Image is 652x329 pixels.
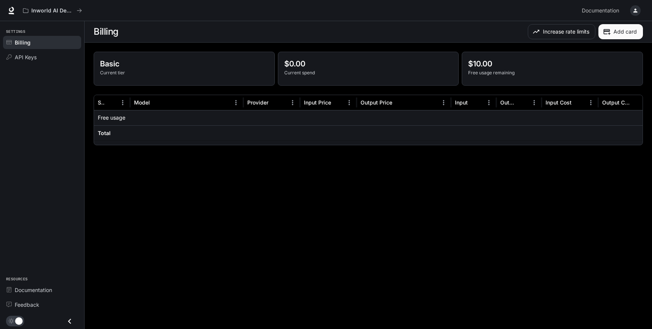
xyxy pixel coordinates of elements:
[579,3,625,18] a: Documentation
[529,97,540,108] button: Menu
[106,97,117,108] button: Sort
[98,129,111,137] h6: Total
[287,97,298,108] button: Menu
[630,97,642,108] button: Sort
[332,97,343,108] button: Sort
[3,298,81,311] a: Feedback
[269,97,281,108] button: Sort
[469,97,480,108] button: Sort
[304,99,331,106] div: Input Price
[468,69,637,76] p: Free usage remaining
[3,283,81,297] a: Documentation
[284,69,453,76] p: Current spend
[455,99,468,106] div: Input
[517,97,529,108] button: Sort
[483,97,495,108] button: Menu
[247,99,268,106] div: Provider
[15,301,39,309] span: Feedback
[602,99,630,106] div: Output Cost
[468,58,637,69] p: $10.00
[100,69,268,76] p: Current tier
[230,97,242,108] button: Menu
[3,51,81,64] a: API Keys
[61,314,78,329] button: Close drawer
[134,99,150,106] div: Model
[528,24,595,39] button: Increase rate limits
[117,97,128,108] button: Menu
[20,3,85,18] button: All workspaces
[598,24,643,39] button: Add card
[100,58,268,69] p: Basic
[546,99,572,106] div: Input Cost
[15,38,31,46] span: Billing
[500,99,516,106] div: Output
[151,97,162,108] button: Sort
[361,99,392,106] div: Output Price
[98,99,105,106] div: Service
[582,6,619,15] span: Documentation
[284,58,453,69] p: $0.00
[344,97,355,108] button: Menu
[572,97,584,108] button: Sort
[438,97,449,108] button: Menu
[31,8,74,14] p: Inworld AI Demos
[585,97,597,108] button: Menu
[15,317,23,325] span: Dark mode toggle
[15,286,52,294] span: Documentation
[393,97,404,108] button: Sort
[15,53,37,61] span: API Keys
[98,114,125,121] p: Free usage
[94,24,119,39] h1: Billing
[3,36,81,49] a: Billing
